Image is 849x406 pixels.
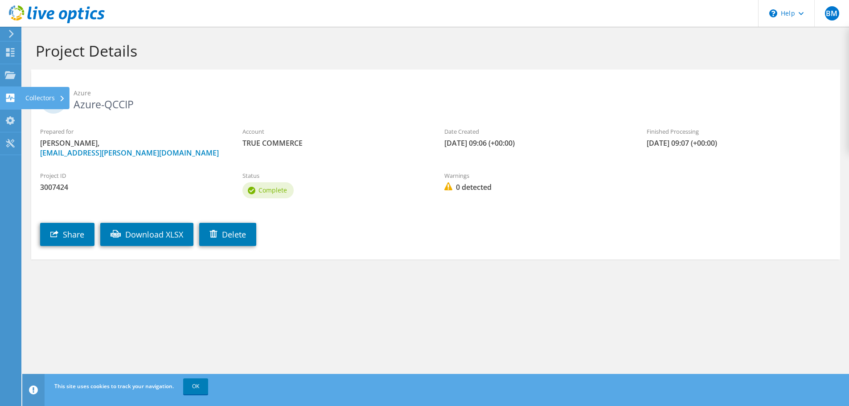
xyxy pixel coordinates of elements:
[36,41,831,60] h1: Project Details
[825,6,839,21] span: BM
[54,382,174,390] span: This site uses cookies to track your navigation.
[242,171,427,180] label: Status
[40,148,219,158] a: [EMAIL_ADDRESS][PERSON_NAME][DOMAIN_NAME]
[40,182,225,192] span: 3007424
[100,223,193,246] a: Download XLSX
[242,138,427,148] span: TRUE COMMERCE
[40,138,225,158] span: [PERSON_NAME],
[258,186,287,194] span: Complete
[242,127,427,136] label: Account
[40,127,225,136] label: Prepared for
[647,138,831,148] span: [DATE] 09:07 (+00:00)
[444,171,629,180] label: Warnings
[21,87,70,109] div: Collectors
[444,127,629,136] label: Date Created
[647,127,831,136] label: Finished Processing
[74,88,831,98] span: Azure
[40,171,225,180] label: Project ID
[40,87,831,109] h2: Azure-QCCIP
[40,223,94,246] a: Share
[769,9,777,17] svg: \n
[183,378,208,394] a: OK
[444,182,629,192] span: 0 detected
[199,223,256,246] a: Delete
[444,138,629,148] span: [DATE] 09:06 (+00:00)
